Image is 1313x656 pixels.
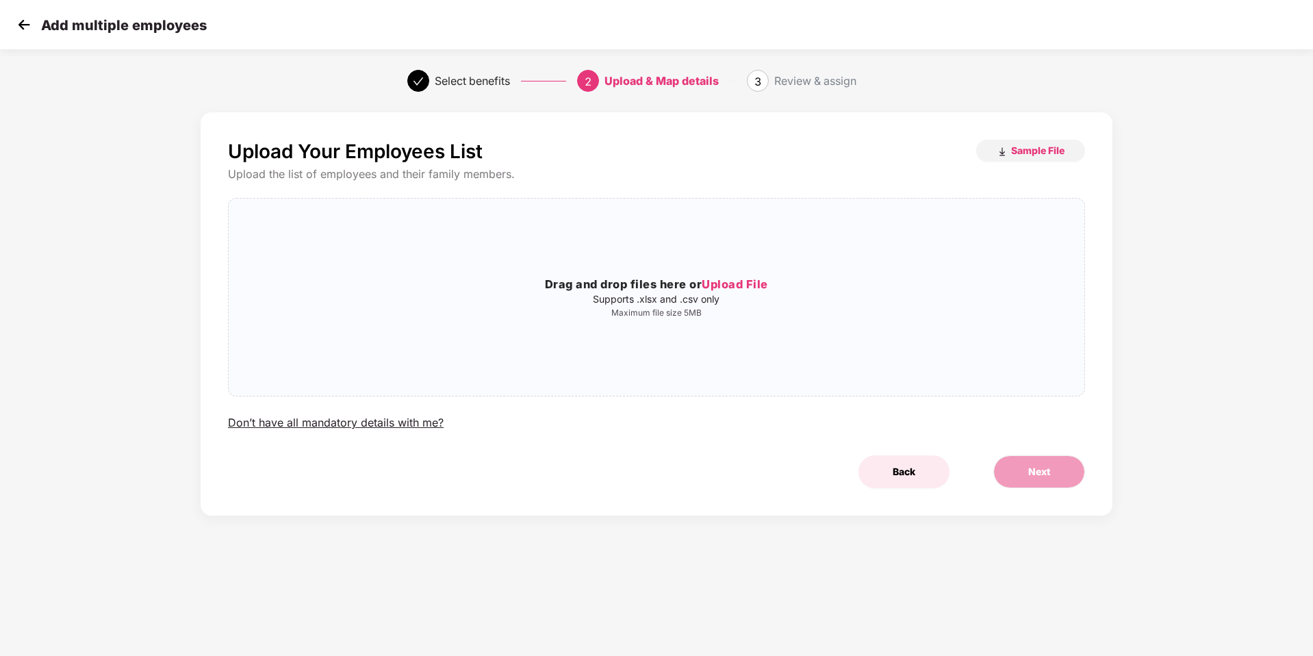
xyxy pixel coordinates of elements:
[702,277,768,291] span: Upload File
[893,464,915,479] span: Back
[585,75,591,88] span: 2
[229,276,1084,294] h3: Drag and drop files here or
[229,307,1084,318] p: Maximum file size 5MB
[228,167,1085,181] div: Upload the list of employees and their family members.
[228,416,444,430] div: Don’t have all mandatory details with me?
[435,70,510,92] div: Select benefits
[228,140,483,163] p: Upload Your Employees List
[1011,144,1065,157] span: Sample File
[604,70,719,92] div: Upload & Map details
[997,147,1008,157] img: download_icon
[754,75,761,88] span: 3
[774,70,856,92] div: Review & assign
[976,140,1085,162] button: Sample File
[14,14,34,35] img: svg+xml;base64,PHN2ZyB4bWxucz0iaHR0cDovL3d3dy53My5vcmcvMjAwMC9zdmciIHdpZHRoPSIzMCIgaGVpZ2h0PSIzMC...
[413,76,424,87] span: check
[229,294,1084,305] p: Supports .xlsx and .csv only
[41,17,207,34] p: Add multiple employees
[229,199,1084,396] span: Drag and drop files here orUpload FileSupports .xlsx and .csv onlyMaximum file size 5MB
[858,455,949,488] button: Back
[993,455,1085,488] button: Next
